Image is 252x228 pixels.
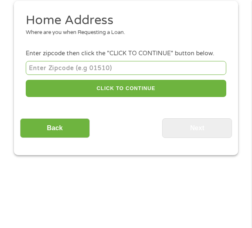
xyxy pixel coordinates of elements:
[26,49,226,58] div: Enter zipcode then click the "CLICK TO CONTINUE" button below.
[26,61,226,74] input: Enter Zipcode (e.g 01510)
[26,80,226,97] button: CLICK TO CONTINUE
[20,118,90,138] input: Back
[162,118,232,138] input: Next
[26,29,226,37] div: Where are you when Requesting a Loan.
[26,12,226,29] h2: Home Address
